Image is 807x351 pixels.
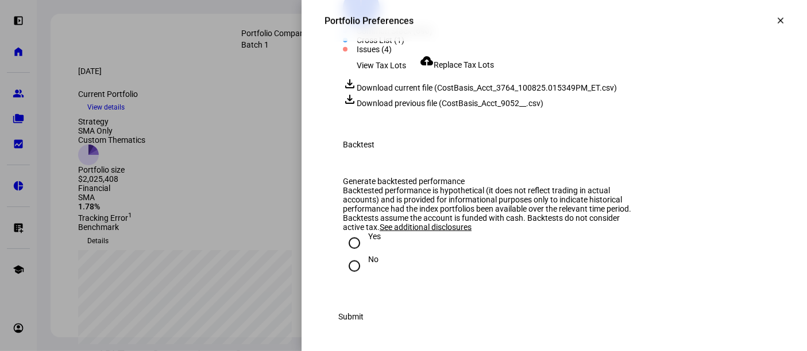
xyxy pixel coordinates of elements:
[775,15,786,26] mat-icon: clear
[338,305,364,328] span: Submit
[325,305,377,328] button: Submit
[434,60,494,69] span: Replace Tax Lots
[357,83,617,92] span: Download current file (CostBasis_Acct_3764_100825.015349PM_ET.csv)
[368,232,381,241] div: Yes
[325,15,414,26] div: Portfolio Preferences
[357,99,543,108] span: Download previous file (CostBasis_Acct_9052__.csv)
[380,223,472,232] span: See additional disclosures
[368,255,379,264] div: No
[357,54,406,77] span: View Tax Lots
[343,77,357,91] mat-icon: file_download
[343,92,357,106] mat-icon: file_download
[420,54,434,68] mat-icon: cloud_upload
[343,54,420,77] button: View Tax Lots
[343,186,639,232] div: Backtested performance is hypothetical (it does not reflect trading in actual accounts) and is pr...
[343,140,374,149] div: Backtest
[343,177,639,186] div: Generate backtested performance
[357,45,766,54] div: Issues (4)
